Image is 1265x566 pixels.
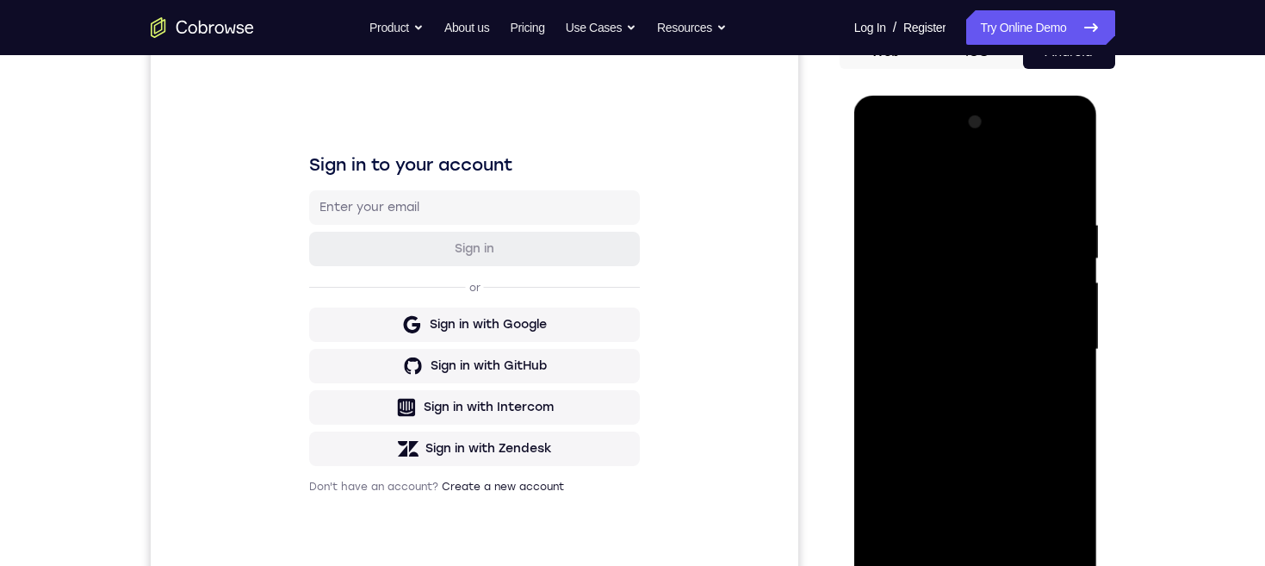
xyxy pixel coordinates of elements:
[151,17,254,38] a: Go to the home page
[657,10,727,45] button: Resources
[158,197,489,232] button: Sign in
[510,10,544,45] a: Pricing
[279,282,396,299] div: Sign in with Google
[444,10,489,45] a: About us
[158,118,489,142] h1: Sign in to your account
[158,356,489,390] button: Sign in with Intercom
[291,446,413,458] a: Create a new account
[275,406,401,423] div: Sign in with Zendesk
[158,273,489,308] button: Sign in with Google
[158,314,489,349] button: Sign in with GitHub
[966,10,1114,45] a: Try Online Demo
[369,10,424,45] button: Product
[158,397,489,432] button: Sign in with Zendesk
[566,10,636,45] button: Use Cases
[158,445,489,459] p: Don't have an account?
[169,165,479,182] input: Enter your email
[315,246,333,260] p: or
[854,10,886,45] a: Log In
[893,17,896,38] span: /
[280,323,396,340] div: Sign in with GitHub
[903,10,946,45] a: Register
[273,364,403,382] div: Sign in with Intercom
